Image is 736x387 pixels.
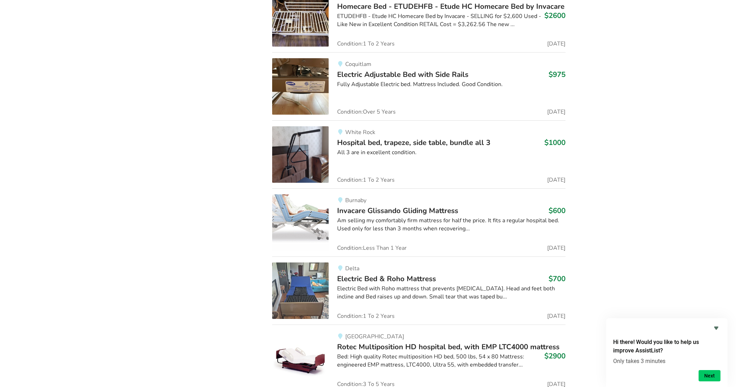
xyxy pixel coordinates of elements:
a: bedroom equipment-electric adjustable bed with side railsCoquitlamElectric Adjustable Bed with Si... [272,52,566,120]
span: [DATE] [547,177,566,183]
div: Am selling my comfortably firm mattress for half the price. It fits a regular hospital bed. Used ... [337,217,566,233]
span: Delta [345,265,359,272]
span: Condition: Over 5 Years [337,109,396,115]
span: [DATE] [547,245,566,251]
span: Burnaby [345,196,366,204]
h3: $975 [549,70,566,79]
span: Electric Bed & Roho Mattress [337,274,436,284]
img: bedroom equipment-electric adjustable bed with side rails [272,58,329,115]
h2: Hi there! Would you like to help us improve AssistList? [613,338,720,355]
div: Hi there! Would you like to help us improve AssistList? [613,324,720,381]
img: bedroom equipment-hospital bed, trapeze, side table, bundle all 3 [272,126,329,183]
img: bedroom equipment-electric bed & roho mattress [272,262,329,319]
h3: $1000 [544,138,566,147]
div: ETUDEHFB - Etude HC Homecare Bed by Invacare - SELLING for $2,600 Used - Like New in Excellent Co... [337,12,566,29]
img: bedroom equipment-invacare glissando gliding mattress [272,194,329,251]
span: [DATE] [547,109,566,115]
span: [DATE] [547,381,566,387]
img: bedroom equipment-rotec multiposition hd hospital bed, with emp ltc4000 mattress [272,331,329,387]
span: Invacare Glissando Gliding Mattress [337,206,458,216]
a: bedroom equipment-electric bed & roho mattressDeltaElectric Bed & Roho Mattress$700Electric Bed w... [272,256,566,325]
span: [DATE] [547,313,566,319]
span: Rotec Multiposition HD hospital bed, with EMP LTC4000 mattress [337,342,560,352]
span: Electric Adjustable Bed with Side Rails [337,69,468,79]
button: Hide survey [712,324,720,332]
h3: $600 [549,206,566,215]
a: bedroom equipment-hospital bed, trapeze, side table, bundle all 3White RockHospital bed, trapeze,... [272,120,566,188]
span: [DATE] [547,41,566,47]
span: Homecare Bed - ETUDEHFB - Etude HC Homecare Bed by Invacare [337,1,564,11]
div: All 3 are in excellent condition. [337,149,566,157]
span: Coquitlam [345,60,371,68]
h3: $2600 [544,11,566,20]
div: Fully Adjustable Electric bed. Mattress Included. Good Condition. [337,80,566,89]
span: Condition: 1 To 2 Years [337,41,395,47]
div: Electric Bed with Roho mattress that prevents [MEDICAL_DATA]. Head and feet both incline and Bed ... [337,285,566,301]
span: Condition: 1 To 2 Years [337,177,395,183]
span: [GEOGRAPHIC_DATA] [345,333,404,340]
div: Bed: High quality Rotec multiposition HD bed, 500 lbs, 54 x 80 Mattress: engineered EMP mattress,... [337,353,566,369]
h3: $2900 [544,351,566,361]
a: bedroom equipment-invacare glissando gliding mattressBurnabyInvacare Glissando Gliding Mattress$6... [272,188,566,256]
span: White Rock [345,128,375,136]
span: Hospital bed, trapeze, side table, bundle all 3 [337,138,490,147]
span: Condition: 1 To 2 Years [337,313,395,319]
span: Condition: 3 To 5 Years [337,381,395,387]
span: Condition: Less Than 1 Year [337,245,407,251]
p: Only takes 3 minutes [613,358,720,364]
h3: $700 [549,274,566,283]
button: Next question [699,370,720,381]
